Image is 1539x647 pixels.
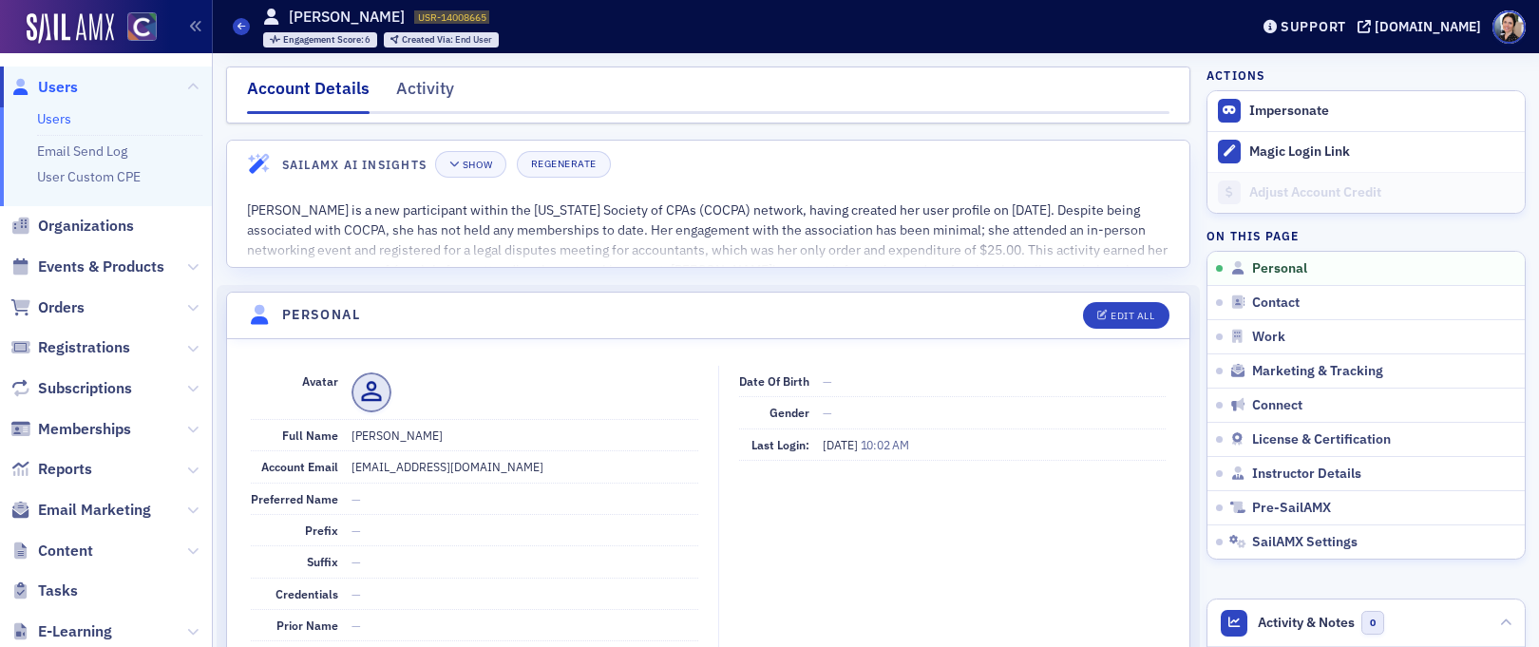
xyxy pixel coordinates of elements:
[247,76,370,114] div: Account Details
[751,437,809,452] span: Last Login:
[1252,500,1331,517] span: Pre-SailAMX
[282,305,360,325] h4: Personal
[1375,18,1481,35] div: [DOMAIN_NAME]
[517,151,611,178] button: Regenerate
[261,459,338,474] span: Account Email
[396,76,454,111] div: Activity
[351,523,361,538] span: —
[1207,131,1525,172] button: Magic Login Link
[38,337,130,358] span: Registrations
[402,33,455,46] span: Created Via :
[823,437,861,452] span: [DATE]
[1206,67,1265,84] h4: Actions
[351,420,698,450] dd: [PERSON_NAME]
[307,554,338,569] span: Suffix
[1252,363,1383,380] span: Marketing & Tracking
[38,257,164,277] span: Events & Products
[823,373,832,389] span: —
[10,621,112,642] a: E-Learning
[1252,329,1285,346] span: Work
[351,586,361,601] span: —
[275,586,338,601] span: Credentials
[37,168,141,185] a: User Custom CPE
[263,32,378,48] div: Engagement Score: 6
[1358,20,1488,33] button: [DOMAIN_NAME]
[1111,311,1154,321] div: Edit All
[38,580,78,601] span: Tasks
[10,500,151,521] a: Email Marketing
[1252,295,1300,312] span: Contact
[283,35,371,46] div: 6
[305,523,338,538] span: Prefix
[38,419,131,440] span: Memberships
[10,419,131,440] a: Memberships
[1252,260,1307,277] span: Personal
[435,151,506,178] button: Show
[37,143,127,160] a: Email Send Log
[861,437,909,452] span: 10:02 AM
[1207,172,1525,213] a: Adjust Account Credit
[10,541,93,561] a: Content
[402,35,492,46] div: End User
[739,373,809,389] span: Date of Birth
[10,216,134,237] a: Organizations
[276,618,338,633] span: Prior Name
[823,405,832,420] span: —
[10,297,85,318] a: Orders
[418,10,486,24] span: USR-14008665
[1258,613,1355,633] span: Activity & Notes
[10,337,130,358] a: Registrations
[27,13,114,44] img: SailAMX
[251,491,338,506] span: Preferred Name
[282,428,338,443] span: Full Name
[302,373,338,389] span: Avatar
[1249,184,1515,201] div: Adjust Account Credit
[10,459,92,480] a: Reports
[38,216,134,237] span: Organizations
[1252,397,1302,414] span: Connect
[114,12,157,45] a: View Homepage
[1252,534,1358,551] span: SailAMX Settings
[38,378,132,399] span: Subscriptions
[38,500,151,521] span: Email Marketing
[1206,227,1526,244] h4: On this page
[1249,143,1515,161] div: Magic Login Link
[1249,103,1329,120] button: Impersonate
[282,156,427,173] h4: SailAMX AI Insights
[351,554,361,569] span: —
[10,580,78,601] a: Tasks
[1492,10,1526,44] span: Profile
[351,451,698,482] dd: [EMAIL_ADDRESS][DOMAIN_NAME]
[127,12,157,42] img: SailAMX
[1252,466,1361,483] span: Instructor Details
[38,77,78,98] span: Users
[38,459,92,480] span: Reports
[1083,302,1168,329] button: Edit All
[769,405,809,420] span: Gender
[1361,611,1385,635] span: 0
[37,110,71,127] a: Users
[1252,431,1391,448] span: License & Certification
[463,160,492,170] div: Show
[38,297,85,318] span: Orders
[10,77,78,98] a: Users
[384,32,499,48] div: Created Via: End User
[283,33,366,46] span: Engagement Score :
[351,491,361,506] span: —
[351,618,361,633] span: —
[1281,18,1346,35] div: Support
[38,621,112,642] span: E-Learning
[10,378,132,399] a: Subscriptions
[38,541,93,561] span: Content
[10,257,164,277] a: Events & Products
[289,7,405,28] h1: [PERSON_NAME]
